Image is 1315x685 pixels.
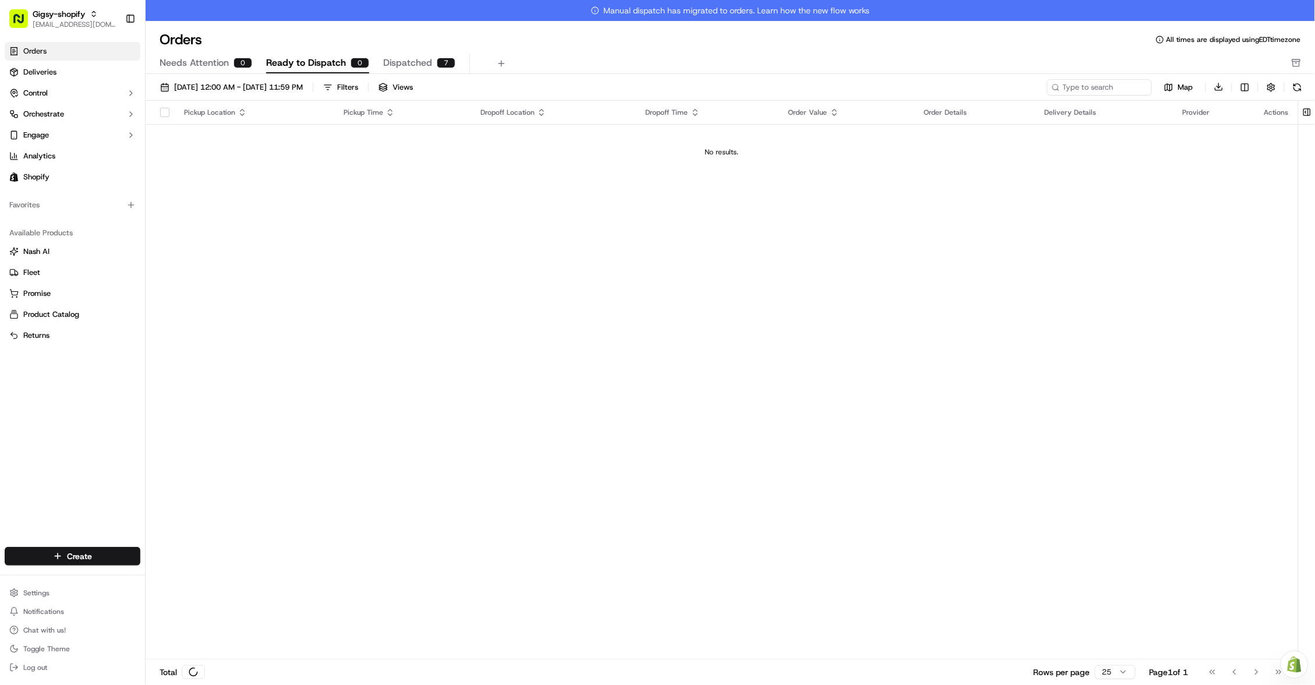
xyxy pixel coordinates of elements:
img: Nash [12,11,35,34]
div: 📗 [12,229,21,239]
span: Map [1178,82,1193,93]
span: Returns [23,330,50,341]
span: [DATE] 12:00 AM - [DATE] 11:59 PM [174,82,303,93]
span: API Documentation [110,228,187,240]
span: All times are displayed using EDT timezone [1166,35,1301,44]
p: Rows per page [1034,666,1090,678]
a: Nash AI [9,246,136,257]
span: Settings [23,588,50,598]
button: Promise [5,284,140,303]
span: Engage [23,130,49,140]
div: Start new chat [52,111,191,122]
button: Engage [5,126,140,144]
img: 1736555255976-a54dd68f-1ca7-489b-9aae-adbdc363a1c4 [12,111,33,132]
a: Powered byPylon [82,256,141,266]
div: Filters [337,82,358,93]
button: Map [1157,80,1201,94]
div: Pickup Location [184,108,325,117]
div: Total [160,665,205,679]
button: See all [181,149,212,163]
a: Analytics [5,147,140,165]
button: Nash AI [5,242,140,261]
button: [EMAIL_ADDRESS][DOMAIN_NAME] [33,20,116,29]
span: Notifications [23,607,64,616]
button: Start new chat [198,114,212,128]
button: Orchestrate [5,105,140,123]
button: Chat with us! [5,622,140,638]
img: 9188753566659_6852d8bf1fb38e338040_72.png [24,111,45,132]
span: [DATE] [103,180,127,189]
span: • [97,180,101,189]
a: Deliveries [5,63,140,82]
button: [DATE] 12:00 AM - [DATE] 11:59 PM [155,79,308,96]
span: Knowledge Base [23,228,89,240]
a: Product Catalog [9,309,136,320]
a: Orders [5,42,140,61]
button: Product Catalog [5,305,140,324]
button: Returns [5,326,140,345]
span: Log out [23,663,47,672]
div: Available Products [5,224,140,242]
span: Dispatched [383,56,432,70]
button: Gigsy-shopify [33,8,85,20]
p: Welcome 👋 [12,46,212,65]
div: No results. [150,147,1293,157]
span: Manual dispatch has migrated to orders. Learn how the new flow works [591,5,870,16]
span: Toggle Theme [23,644,70,654]
div: We're available if you need us! [52,122,160,132]
span: Orders [23,46,47,57]
span: [PERSON_NAME] [36,180,94,189]
img: Shopify logo [9,172,19,182]
button: Notifications [5,603,140,620]
div: Provider [1183,108,1246,117]
div: Page 1 of 1 [1150,666,1189,678]
div: Delivery Details [1045,108,1164,117]
div: Order Details [924,108,1027,117]
span: Pylon [116,257,141,266]
button: Refresh [1289,79,1306,96]
input: Type to search [1047,79,1152,96]
span: Control [23,88,48,98]
div: Dropoff Time [646,108,770,117]
button: Filters [318,79,363,96]
a: 📗Knowledge Base [7,224,94,245]
div: 0 [351,58,369,68]
button: Gigsy-shopify[EMAIL_ADDRESS][DOMAIN_NAME] [5,5,121,33]
button: Views [373,79,418,96]
a: 💻API Documentation [94,224,192,245]
button: Toggle Theme [5,641,140,657]
button: Log out [5,659,140,676]
button: Settings [5,585,140,601]
span: Needs Attention [160,56,229,70]
button: Control [5,84,140,103]
span: Orchestrate [23,109,64,119]
div: Favorites [5,196,140,214]
span: Ready to Dispatch [266,56,346,70]
a: Returns [9,330,136,341]
span: Create [67,550,92,562]
h1: Orders [160,30,202,49]
span: Nash AI [23,246,50,257]
input: Got a question? Start typing here... [30,75,210,87]
div: 💻 [98,229,108,239]
img: Sarah Lucier [12,169,30,188]
div: 7 [437,58,455,68]
div: Order Value [789,108,906,117]
span: Deliveries [23,67,56,77]
button: Fleet [5,263,140,282]
span: Shopify [23,172,50,182]
span: Views [393,82,413,93]
span: Fleet [23,267,40,278]
div: Dropoff Location [480,108,627,117]
span: Product Catalog [23,309,79,320]
button: Create [5,547,140,566]
a: Shopify [5,168,140,186]
span: Promise [23,288,51,299]
a: Fleet [9,267,136,278]
div: Past conversations [12,151,78,160]
span: Analytics [23,151,55,161]
div: 0 [234,58,252,68]
a: Promise [9,288,136,299]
